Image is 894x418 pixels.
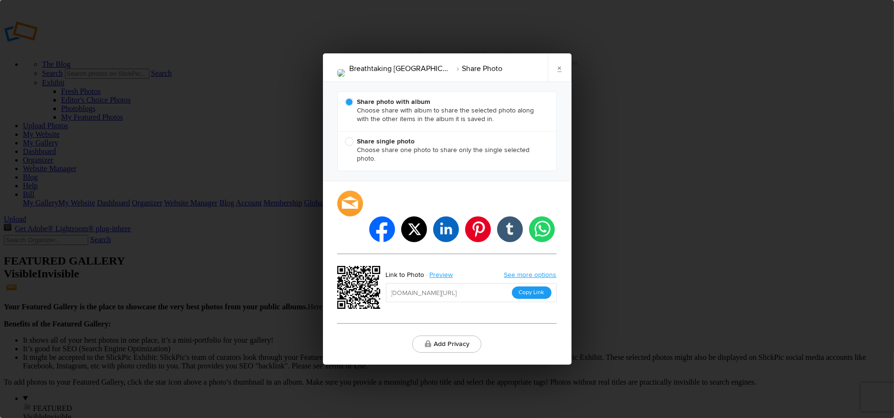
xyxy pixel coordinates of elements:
[504,271,557,279] a: See more options
[357,137,415,145] b: Share single photo
[386,269,425,281] div: Link to Photo
[337,69,345,77] img: Sanibel_Island_Florida_Sunset.jpg
[425,269,460,281] a: Preview
[345,98,544,123] span: Choose share with album to share the selected photo along with the other items in the album it is...
[512,286,551,299] button: Copy Link
[369,216,395,242] li: facebook
[433,216,459,242] li: linkedin
[529,216,555,242] li: whatsapp
[337,266,383,312] div: https://slickpic.us/18518654wyMD
[345,137,544,163] span: Choose share one photo to share only the single selected photo.
[465,216,491,242] li: pinterest
[357,98,431,106] b: Share photo with album
[548,53,572,82] a: ×
[452,61,503,77] li: Share Photo
[350,61,452,77] li: Breathtaking [GEOGRAPHIC_DATA] Sunset with Crepuscular Rays
[412,336,481,353] button: Add Privacy
[497,216,523,242] li: tumblr
[401,216,427,242] li: twitter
